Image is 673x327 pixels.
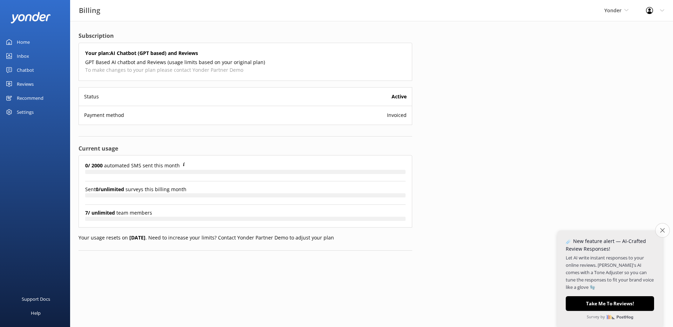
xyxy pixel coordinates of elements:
[85,209,406,217] p: team members
[85,49,406,57] h5: Your plan: AI Chatbot (GPT based) and Reviews
[387,111,407,119] span: Invoiced
[22,292,50,306] div: Support Docs
[31,306,41,320] div: Help
[17,91,43,105] div: Recommend
[17,77,34,91] div: Reviews
[17,49,29,63] div: Inbox
[17,63,34,77] div: Chatbot
[96,186,125,193] strong: 0 / unlimited
[17,35,30,49] div: Home
[129,234,145,241] strong: [DATE]
[84,93,99,100] p: Status
[85,58,406,66] p: GPT Based AI chatbot and Reviews (usage limits based on your original plan)
[604,7,621,14] span: Yonder
[85,66,406,74] p: To make changes to your plan please contact Yonder Partner Demo
[17,105,34,119] div: Settings
[85,162,406,169] p: automated SMS sent this month
[79,144,412,153] h4: Current usage
[79,32,412,41] h4: Subscription
[79,234,412,242] p: Your usage resets on . Need to increase your limits? Contact Yonder Partner Demo to adjust your plan
[85,162,104,169] strong: 0 / 2000
[79,5,100,16] h3: Billing
[85,209,116,216] strong: 7 / unlimited
[11,12,51,23] img: yonder-white-logo.png
[392,93,407,100] b: Active
[85,186,406,193] p: Sent surveys this billing month
[84,111,124,119] p: Payment method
